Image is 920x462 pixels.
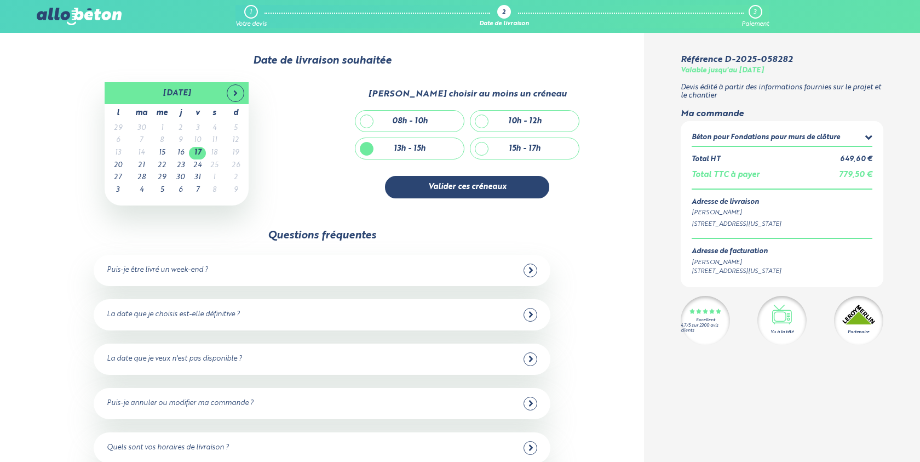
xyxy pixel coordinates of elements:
[131,82,222,104] th: [DATE]
[107,400,254,408] div: Puis-je annuler ou modifier ma commande ?
[696,318,715,323] div: Excellent
[692,208,872,218] div: [PERSON_NAME]
[152,184,172,197] td: 5
[189,159,206,172] td: 24
[105,104,131,122] th: l
[222,172,249,184] td: 2
[771,329,794,335] div: Vu à la télé
[152,159,172,172] td: 22
[509,144,540,153] div: 15h - 17h
[105,134,131,147] td: 6
[131,159,152,172] td: 21
[206,122,222,135] td: 4
[741,21,769,28] div: Paiement
[105,159,131,172] td: 20
[189,134,206,147] td: 10
[502,9,505,16] div: 2
[741,5,769,28] a: 3 Paiement
[692,170,760,180] div: Total TTC à payer
[479,21,529,28] div: Date de livraison
[848,329,869,335] div: Partenaire
[823,419,908,450] iframe: Help widget launcher
[692,258,781,267] div: [PERSON_NAME]
[222,122,249,135] td: 5
[222,104,249,122] th: d
[681,323,730,333] div: 4.7/5 sur 2300 avis clients
[131,172,152,184] td: 28
[692,134,840,142] div: Béton pour Fondations pour murs de clôture
[105,184,131,197] td: 3
[107,311,240,319] div: La date que je choisis est-elle définitive ?
[152,134,172,147] td: 8
[189,122,206,135] td: 3
[206,184,222,197] td: 8
[172,134,189,147] td: 9
[392,117,428,126] div: 08h - 10h
[394,144,426,153] div: 13h - 15h
[692,220,872,229] div: [STREET_ADDRESS][US_STATE]
[692,156,720,164] div: Total HT
[681,109,883,119] div: Ma commande
[479,5,529,28] a: 2 Date de livraison
[131,147,152,159] td: 14
[107,355,242,363] div: La date que je veux n'est pas disponible ?
[206,147,222,159] td: 18
[235,21,267,28] div: Votre devis
[131,134,152,147] td: 7
[692,248,781,256] div: Adresse de facturation
[37,55,607,67] div: Date de livraison souhaitée
[105,172,131,184] td: 27
[235,5,267,28] a: 1 Votre devis
[222,147,249,159] td: 19
[692,267,781,276] div: [STREET_ADDRESS][US_STATE]
[152,172,172,184] td: 29
[754,9,756,16] div: 3
[107,444,229,452] div: Quels sont vos horaires de livraison ?
[206,172,222,184] td: 1
[250,9,252,16] div: 1
[206,134,222,147] td: 11
[692,198,872,207] div: Adresse de livraison
[681,55,792,65] div: Référence D-2025-058282
[131,104,152,122] th: ma
[222,159,249,172] td: 26
[189,172,206,184] td: 31
[206,104,222,122] th: s
[692,132,872,146] summary: Béton pour Fondations pour murs de clôture
[681,67,764,75] div: Valable jusqu'au [DATE]
[222,184,249,197] td: 9
[172,184,189,197] td: 6
[385,176,549,198] button: Valider ces créneaux
[172,172,189,184] td: 30
[189,147,206,159] td: 17
[172,159,189,172] td: 23
[152,122,172,135] td: 1
[105,147,131,159] td: 13
[131,122,152,135] td: 30
[508,117,542,126] div: 10h - 12h
[172,104,189,122] th: j
[37,8,121,25] img: allobéton
[839,171,872,179] span: 779,50 €
[189,104,206,122] th: v
[840,156,872,164] div: 649,60 €
[105,122,131,135] td: 29
[268,230,376,242] div: Questions fréquentes
[152,104,172,122] th: me
[368,89,567,99] div: [PERSON_NAME] choisir au moins un créneau
[681,84,883,100] p: Devis édité à partir des informations fournies sur le projet et le chantier
[222,134,249,147] td: 12
[189,184,206,197] td: 7
[107,266,208,275] div: Puis-je être livré un week-end ?
[206,159,222,172] td: 25
[172,122,189,135] td: 2
[152,147,172,159] td: 15
[172,147,189,159] td: 16
[131,184,152,197] td: 4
